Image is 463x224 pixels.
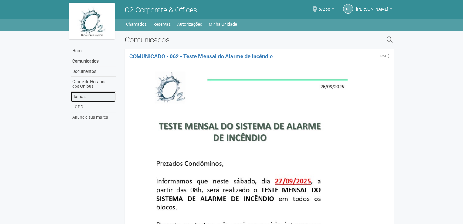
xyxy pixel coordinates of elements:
[71,102,116,112] a: LGPD
[153,20,171,29] a: Reservas
[69,3,115,39] img: logo.jpg
[126,20,147,29] a: Chamados
[71,46,116,56] a: Home
[125,35,324,44] h2: Comunicados
[356,8,392,12] a: [PERSON_NAME]
[71,92,116,102] a: Ramais
[71,77,116,92] a: Grade de Horários dos Ônibus
[129,53,272,59] a: COMUNICADO - 062 - Teste Mensal do Alarme de Incêndio
[356,1,388,12] span: Rogeria Esteves
[343,4,353,14] a: RE
[209,20,237,29] a: Minha Unidade
[71,56,116,66] a: Comunicados
[71,112,116,122] a: Anuncie sua marca
[380,54,389,58] div: Sexta-feira, 26 de setembro de 2025 às 19:29
[319,1,330,12] span: 5/256
[125,6,197,14] span: O2 Corporate & Offices
[71,66,116,77] a: Documentos
[319,8,334,12] a: 5/256
[177,20,202,29] a: Autorizações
